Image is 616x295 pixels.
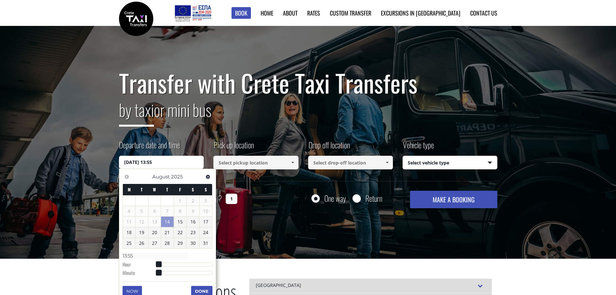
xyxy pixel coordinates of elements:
[307,9,320,17] a: Rates
[148,206,161,216] span: 6
[287,156,298,169] a: Show All Items
[200,238,212,248] a: 31
[119,69,497,96] h1: Transfer with Crete Taxi Transfers
[249,278,492,293] div: [GEOGRAPHIC_DATA]
[119,97,154,127] span: by taxi
[152,174,170,180] span: August
[123,206,135,216] span: 4
[174,217,187,227] a: 15
[232,7,251,19] a: Book
[161,217,174,227] a: 14
[187,217,199,227] a: 16
[135,238,148,248] a: 26
[470,9,497,17] a: Contact us
[128,186,131,193] span: Monday
[171,174,183,180] span: 2025
[123,172,131,181] a: Previous
[123,238,135,248] a: 25
[213,156,298,169] input: Select pickup location
[200,217,212,227] a: 17
[192,186,194,193] span: Saturday
[174,196,187,206] span: 1
[187,227,199,238] a: 23
[123,261,158,269] dt: Hour
[187,206,199,216] span: 9
[174,238,187,248] a: 29
[135,217,148,227] span: 12
[308,139,350,156] label: Drop off location
[308,156,393,169] input: Select drop-off location
[135,227,148,238] a: 19
[148,217,161,227] span: 13
[261,9,273,17] a: Home
[153,186,156,193] span: Wednesday
[148,227,161,238] a: 20
[135,206,148,216] span: 5
[119,15,153,21] a: Crete Taxi Transfers | Safe Taxi Transfer Services from to Heraklion Airport, Chania Airport, Ret...
[161,227,174,238] a: 21
[205,186,207,193] span: Sunday
[205,174,211,179] span: Next
[179,186,181,193] span: Friday
[283,9,297,17] a: About
[123,217,135,227] span: 11
[365,194,382,202] label: Return
[161,206,174,216] span: 7
[187,238,199,248] a: 30
[119,96,497,131] h2: or mini bus
[381,9,460,17] a: Excursions in [GEOGRAPHIC_DATA]
[200,227,212,238] a: 24
[161,238,174,248] a: 28
[141,186,143,193] span: Tuesday
[324,194,346,202] label: One way
[410,191,497,208] button: MAKE A BOOKING
[119,139,180,156] label: Departure date and time
[123,227,135,238] a: 18
[166,186,168,193] span: Thursday
[174,227,187,238] a: 22
[123,269,158,278] dt: Minute
[330,9,371,17] a: Custom Transfer
[204,172,212,181] a: Next
[174,3,212,23] img: e-bannersEUERDF180X90.jpg
[382,156,393,169] a: Show All Items
[200,196,212,206] span: 3
[403,156,497,170] span: Select vehicle type
[124,174,129,179] span: Previous
[187,196,199,206] span: 2
[148,238,161,248] a: 27
[213,139,254,156] label: Pick up location
[200,206,212,216] span: 10
[119,191,222,207] label: How many passengers ?
[174,206,187,216] span: 8
[119,2,153,36] img: Crete Taxi Transfers | Safe Taxi Transfer Services from to Heraklion Airport, Chania Airport, Ret...
[403,139,434,156] label: Vehicle type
